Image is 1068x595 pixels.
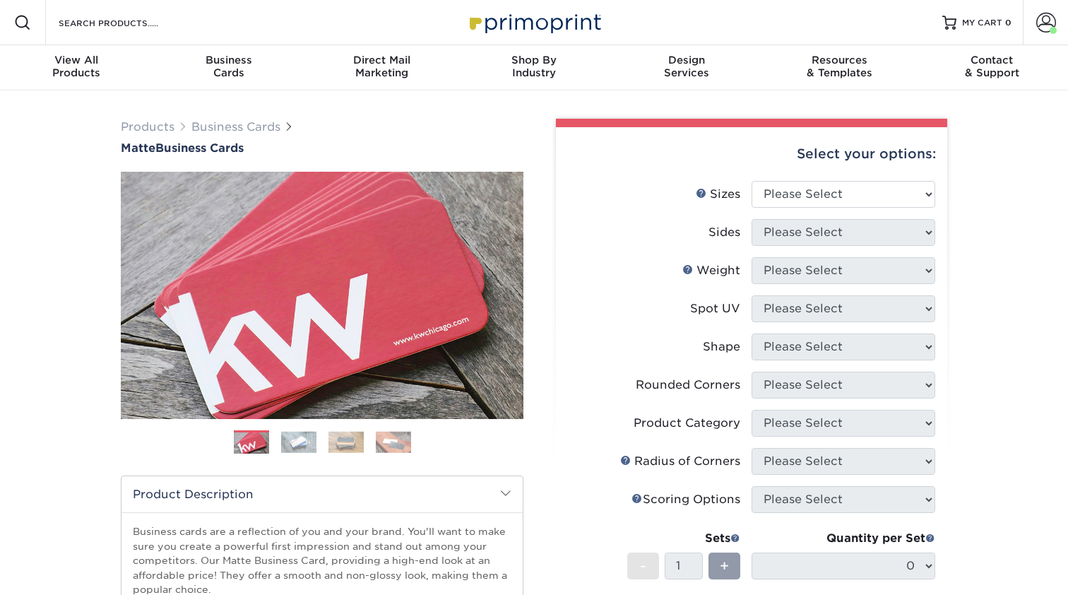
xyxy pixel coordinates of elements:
h2: Product Description [121,476,523,512]
a: DesignServices [610,45,763,90]
span: Contact [915,54,1068,66]
a: Products [121,120,174,134]
a: Direct MailMarketing [305,45,458,90]
img: Primoprint [463,7,605,37]
a: Contact& Support [915,45,1068,90]
img: Business Cards 02 [281,431,316,453]
div: Marketing [305,54,458,79]
div: Sizes [696,186,740,203]
input: SEARCH PRODUCTS..... [57,14,195,31]
h1: Business Cards [121,141,523,155]
div: & Templates [763,54,915,79]
div: Rounded Corners [636,377,740,394]
img: Business Cards 04 [376,431,411,453]
img: Business Cards 03 [328,431,364,453]
div: Scoring Options [631,491,740,508]
img: Matte 01 [121,94,523,497]
div: Product Category [634,415,740,432]
span: 0 [1005,18,1011,28]
div: Industry [458,54,610,79]
a: Resources& Templates [763,45,915,90]
a: BusinessCards [153,45,305,90]
img: Business Cards 01 [234,425,269,461]
div: Weight [682,262,740,279]
div: Sides [708,224,740,241]
span: Direct Mail [305,54,458,66]
span: MY CART [962,17,1002,29]
div: Spot UV [690,300,740,317]
span: + [720,555,729,577]
div: & Support [915,54,1068,79]
span: Matte [121,141,155,155]
span: Shop By [458,54,610,66]
div: Select your options: [567,127,936,181]
div: Cards [153,54,305,79]
div: Services [610,54,763,79]
div: Quantity per Set [752,530,935,547]
div: Shape [703,338,740,355]
span: Business [153,54,305,66]
a: Business Cards [191,120,280,134]
a: MatteBusiness Cards [121,141,523,155]
span: Resources [763,54,915,66]
div: Radius of Corners [620,453,740,470]
span: Design [610,54,763,66]
a: Shop ByIndustry [458,45,610,90]
div: Sets [627,530,740,547]
span: - [640,555,646,577]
